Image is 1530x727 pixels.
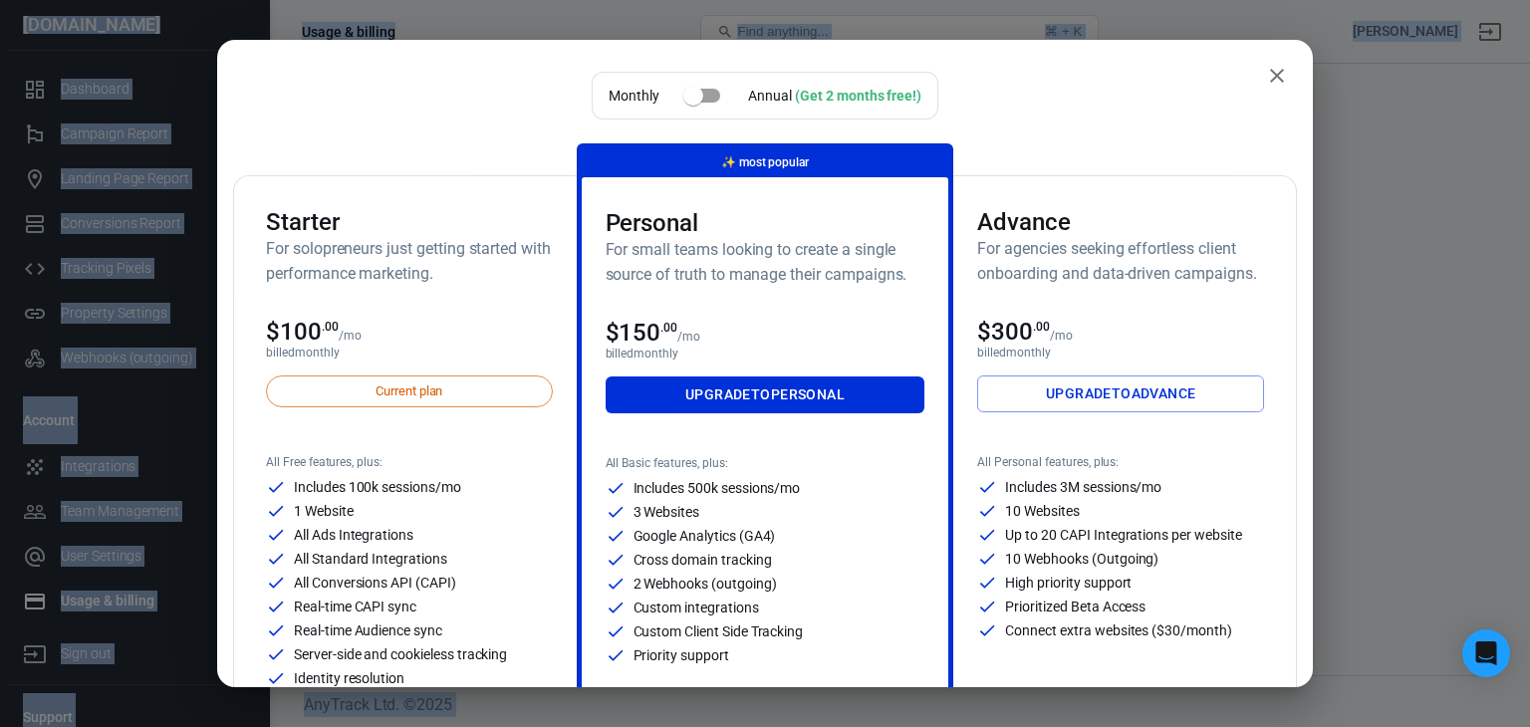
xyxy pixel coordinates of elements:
[266,208,553,236] h3: Starter
[634,601,759,614] p: Custom integrations
[606,456,925,470] p: All Basic features, plus:
[1005,480,1161,494] p: Includes 3M sessions/mo
[1257,56,1297,96] button: close
[266,236,553,286] h6: For solopreneurs just getting started with performance marketing.
[634,553,772,567] p: Cross domain tracking
[606,237,925,287] h6: For small teams looking to create a single source of truth to manage their campaigns.
[294,600,416,613] p: Real-time CAPI sync
[365,381,453,401] span: Current plan
[1005,552,1158,566] p: 10 Webhooks (Outgoing)
[677,330,700,344] p: /mo
[294,480,461,494] p: Includes 100k sessions/mo
[609,86,659,107] p: Monthly
[634,624,804,638] p: Custom Client Side Tracking
[977,375,1264,412] a: UpgradetoAdvance
[977,346,1264,360] p: billed monthly
[634,529,776,543] p: Google Analytics (GA4)
[1033,320,1050,334] sup: .00
[606,376,925,413] a: UpgradetoPersonal
[294,576,456,590] p: All Conversions API (CAPI)
[977,318,1050,346] span: $300
[795,88,921,104] div: (Get 2 months free!)
[977,236,1264,286] h6: For agencies seeking effortless client onboarding and data-driven campaigns.
[266,318,339,346] span: $100
[634,577,777,591] p: 2 Webhooks (outgoing)
[294,671,404,685] p: Identity resolution
[977,208,1264,236] h3: Advance
[606,347,925,361] p: billed monthly
[1005,576,1132,590] p: High priority support
[634,481,801,495] p: Includes 500k sessions/mo
[634,505,700,519] p: 3 Websites
[721,155,736,169] span: magic
[977,455,1264,469] p: All Personal features, plus:
[1050,329,1073,343] p: /mo
[339,329,362,343] p: /mo
[266,455,553,469] p: All Free features, plus:
[294,552,447,566] p: All Standard Integrations
[606,319,678,347] span: $150
[322,320,339,334] sup: .00
[634,648,729,662] p: Priority support
[748,86,921,107] div: Annual
[721,152,809,173] p: most popular
[606,209,925,237] h3: Personal
[294,647,507,661] p: Server-side and cookieless tracking
[1005,528,1241,542] p: Up to 20 CAPI Integrations per website
[1462,629,1510,677] div: Open Intercom Messenger
[266,346,553,360] p: billed monthly
[294,528,413,542] p: All Ads Integrations
[1005,600,1146,613] p: Prioritized Beta Access
[660,321,677,335] sup: .00
[1005,504,1079,518] p: 10 Websites
[294,504,354,518] p: 1 Website
[294,623,442,637] p: Real-time Audience sync
[1005,623,1231,637] p: Connect extra websites ($30/month)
